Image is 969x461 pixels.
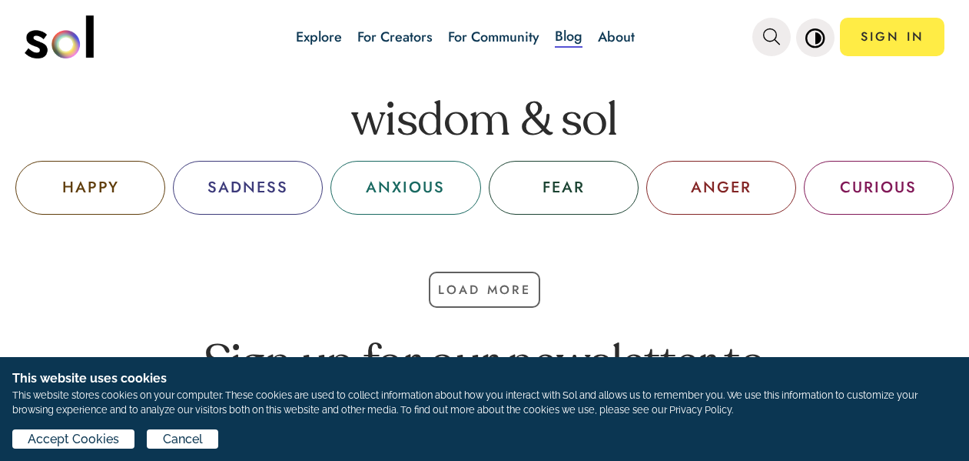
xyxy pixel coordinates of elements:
p: This website stores cookies on your computer. These cookies are used to collect information about... [12,388,957,417]
button: Cancel [147,429,217,449]
span: Accept Cookies [28,430,119,449]
button: Accept Cookies [12,429,134,449]
a: For Community [448,27,539,47]
div: SADNESS [207,176,288,199]
div: HAPPY [62,176,119,199]
h1: This website uses cookies [12,369,957,388]
img: logo [25,15,94,58]
span: Cancel [163,430,203,449]
a: About [598,27,635,47]
button: Load More [429,272,541,308]
div: CURIOUS [840,176,917,199]
a: Explore [296,27,342,47]
div: FEAR [543,176,585,199]
div: ANXIOUS [366,176,445,199]
a: For Creators [357,27,433,47]
nav: main navigation [25,10,945,64]
a: Blog [555,26,582,48]
div: ANGER [691,176,752,199]
a: SIGN IN [840,18,944,56]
